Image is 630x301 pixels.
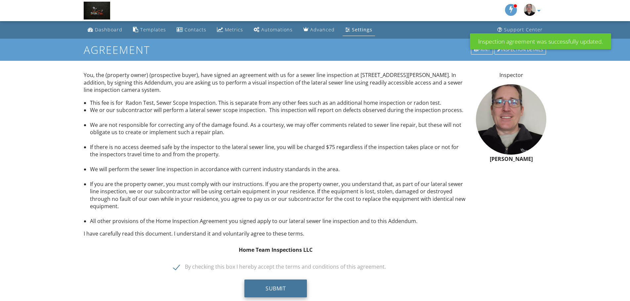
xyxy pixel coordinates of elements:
[524,4,536,16] img: 20230130_1303141.jpg
[90,99,468,106] li: This fee is for Radon Test, Sewer Scope Inspection. This is separate from any other fees such as ...
[84,44,547,56] h1: Agreement
[90,166,468,180] li: We will perform the sewer line inspection in accordance with current industry standards in the area.
[95,26,122,33] div: Dashboard
[301,24,337,36] a: Advanced
[90,180,468,217] li: If you are the property owner, you must comply with our instructions. If you are the property own...
[214,24,246,36] a: Metrics
[476,84,546,155] img: 20230130_1303141.jpg
[90,121,468,143] li: We are not responsible for correcting any of the damage found. As a courtesy, we may offer commen...
[251,24,295,36] a: Automations (Basic)
[470,45,494,55] a: Print
[504,26,543,33] div: Support Center
[494,45,546,55] div: Inspection Details
[495,24,545,36] a: Support Center
[352,26,372,33] div: Settings
[476,71,546,79] p: Inspector
[185,26,206,33] div: Contacts
[310,26,335,33] div: Advanced
[140,26,166,33] div: Templates
[90,106,468,121] li: We or our subcontractor will perform a lateral sewer scope inspection. This inspection will repor...
[173,264,386,272] label: By checking this box I hereby accept the terms and conditions of this agreement.
[239,246,313,253] strong: Home Team Inspections LLC
[90,217,468,225] li: All other provisions of the Home Inspection Agreement you signed apply to our lateral sewer line ...
[225,26,243,33] div: Metrics
[84,2,110,19] img: Silver Fox Inspections LLC
[130,24,169,36] a: Templates
[476,156,546,162] h6: [PERSON_NAME]
[174,24,209,36] a: Contacts
[261,26,293,33] div: Automations
[343,24,375,36] a: Settings
[244,280,307,297] button: Submit
[84,230,468,237] p: I have carefully read this document. I understand it and voluntarily agree to these terms.
[494,45,547,55] a: Inspection Details
[90,143,468,166] li: If there is no access deemed safe by the inspector to the lateral sewer line, you will be charged...
[471,45,493,55] div: Print
[84,71,468,94] p: You, the (property owner) (prospective buyer), have signed an agreement with us for a sewer line ...
[85,24,125,36] a: Dashboard
[470,33,611,49] div: Inspection agreement was successfully updated.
